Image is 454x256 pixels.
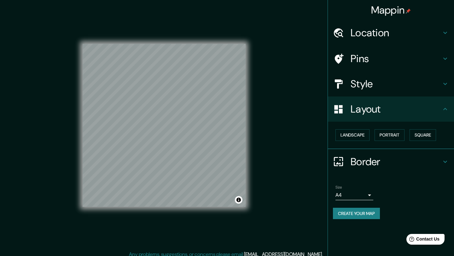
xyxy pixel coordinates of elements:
div: Pins [328,46,454,71]
canvas: Map [83,44,246,207]
h4: Border [351,155,441,168]
button: Create your map [333,208,380,219]
img: pin-icon.png [406,9,411,14]
label: Size [335,184,342,190]
div: Style [328,71,454,96]
button: Square [410,129,436,141]
div: Border [328,149,454,174]
button: Landscape [335,129,370,141]
h4: Location [351,26,441,39]
h4: Mappin [371,4,411,16]
h4: Pins [351,52,441,65]
h4: Style [351,78,441,90]
div: Layout [328,96,454,122]
button: Portrait [375,129,405,141]
iframe: Help widget launcher [398,231,447,249]
div: A4 [335,190,373,200]
h4: Layout [351,103,441,115]
div: Location [328,20,454,45]
button: Toggle attribution [235,196,242,204]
